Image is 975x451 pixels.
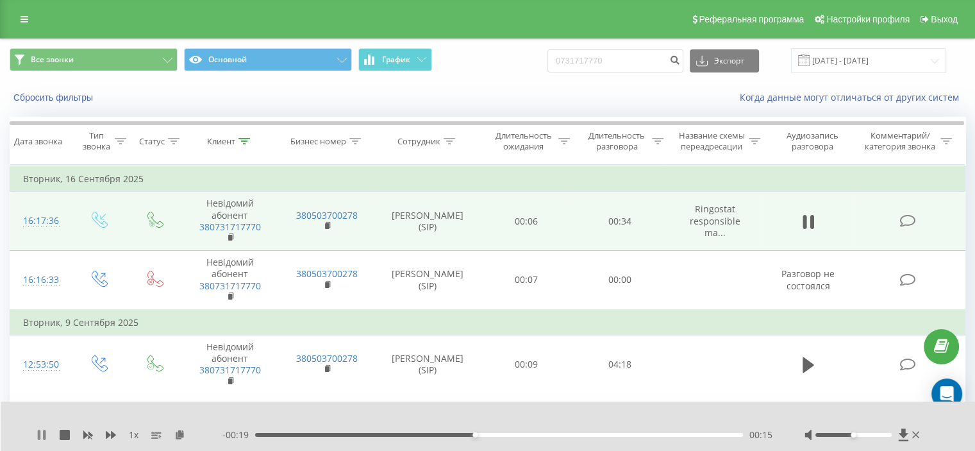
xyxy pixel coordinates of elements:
[296,352,358,364] a: 380503700278
[358,48,432,71] button: График
[10,310,965,336] td: Вторник, 9 Сентября 2025
[14,136,62,147] div: Дата звонка
[23,352,57,377] div: 12:53:50
[397,136,440,147] div: Сотрудник
[585,130,649,152] div: Длительность разговора
[547,49,683,72] input: Поиск по номеру
[23,268,57,293] div: 16:16:33
[826,14,910,24] span: Настройки профиля
[81,130,111,152] div: Тип звонка
[10,92,99,103] button: Сбросить фильтры
[10,48,178,71] button: Все звонки
[573,192,666,251] td: 00:34
[376,336,480,395] td: [PERSON_NAME] (SIP)
[678,130,746,152] div: Название схемы переадресации
[222,429,255,441] span: - 00:19
[931,14,958,24] span: Выход
[296,268,358,280] a: 380503700278
[690,49,759,72] button: Экспорт
[862,130,937,152] div: Комментарий/категория звонка
[690,203,740,238] span: Ringostat responsible ma...
[184,48,352,71] button: Основной
[376,192,480,251] td: [PERSON_NAME] (SIP)
[207,136,235,147] div: Клиент
[199,364,261,376] a: 380731717770
[199,280,261,292] a: 380731717770
[199,221,261,233] a: 380731717770
[376,251,480,310] td: [PERSON_NAME] (SIP)
[296,209,358,221] a: 380503700278
[129,429,138,441] span: 1 x
[31,55,74,65] span: Все звонки
[290,136,346,147] div: Бизнес номер
[23,208,57,234] div: 16:17:36
[781,268,835,291] span: Разговор не состоялся
[699,14,804,24] span: Реферальная программа
[851,432,856,438] div: Accessibility label
[472,432,478,438] div: Accessibility label
[573,251,666,310] td: 00:00
[492,130,556,152] div: Длительность ожидания
[931,379,962,409] div: Open Intercom Messenger
[480,192,573,251] td: 00:06
[775,130,850,152] div: Аудиозапись разговора
[382,55,410,64] span: График
[181,192,278,251] td: Невідомий абонент
[480,251,573,310] td: 00:07
[10,166,965,192] td: Вторник, 16 Сентября 2025
[181,251,278,310] td: Невідомий абонент
[139,136,165,147] div: Статус
[573,336,666,395] td: 04:18
[749,429,772,441] span: 00:15
[181,336,278,395] td: Невідомий абонент
[740,91,965,103] a: Когда данные могут отличаться от других систем
[480,336,573,395] td: 00:09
